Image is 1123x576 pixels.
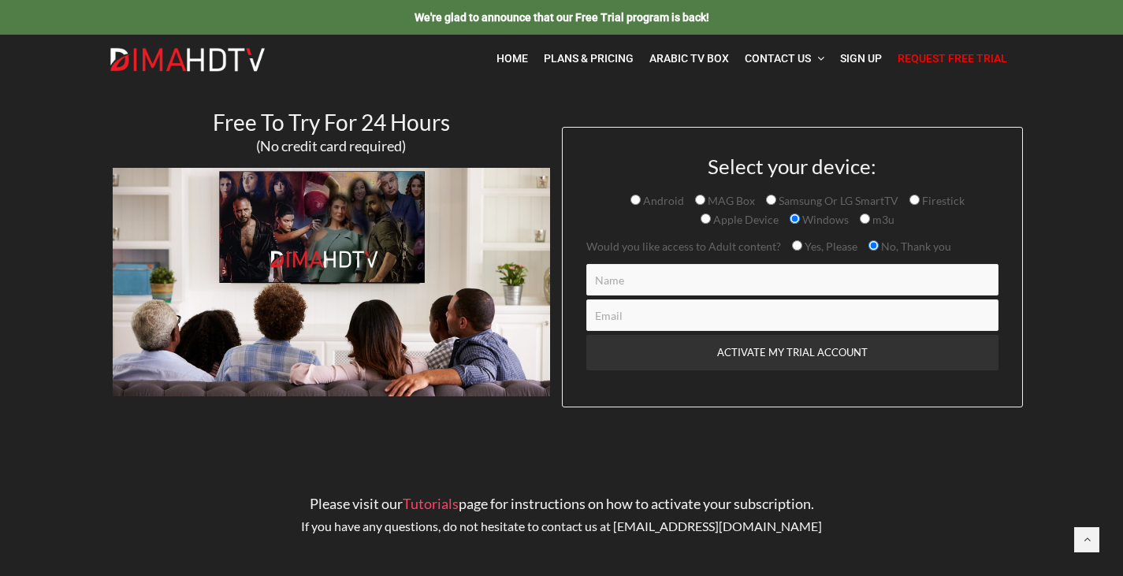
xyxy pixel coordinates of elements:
span: Samsung Or LG SmartTV [776,194,898,207]
input: Android [630,195,641,205]
span: Select your device: [708,154,876,179]
span: No, Thank you [879,240,951,253]
input: Windows [790,214,800,224]
span: MAG Box [705,194,755,207]
img: Dima HDTV [109,47,266,72]
span: Plans & Pricing [544,52,634,65]
span: m3u [870,213,894,226]
input: MAG Box [695,195,705,205]
span: Windows [800,213,849,226]
span: We're glad to announce that our Free Trial program is back! [415,11,709,24]
span: Firestick [920,194,965,207]
span: Sign Up [840,52,882,65]
p: Would you like access to Adult content? [586,237,998,256]
span: Arabic TV Box [649,52,729,65]
span: Free To Try For 24 Hours [213,109,450,136]
span: Apple Device [711,213,779,226]
a: Arabic TV Box [641,43,737,75]
input: Email [586,299,998,331]
input: Samsung Or LG SmartTV [766,195,776,205]
input: Firestick [909,195,920,205]
a: Home [489,43,536,75]
input: Name [586,264,998,295]
a: Plans & Pricing [536,43,641,75]
span: Contact Us [745,52,811,65]
span: Android [641,194,684,207]
input: m3u [860,214,870,224]
a: Back to top [1074,527,1099,552]
a: Tutorials [403,495,459,512]
a: Request Free Trial [890,43,1015,75]
input: No, Thank you [868,240,879,251]
a: We're glad to announce that our Free Trial program is back! [415,10,709,24]
form: Contact form [575,155,1010,407]
span: If you have any questions, do not hesitate to contact us at [EMAIL_ADDRESS][DOMAIN_NAME] [301,518,822,533]
span: Please visit our page for instructions on how to activate your subscription. [310,495,814,512]
span: Request Free Trial [898,52,1007,65]
a: Contact Us [737,43,832,75]
a: Sign Up [832,43,890,75]
input: Apple Device [701,214,711,224]
input: ACTIVATE MY TRIAL ACCOUNT [586,335,998,370]
span: Home [496,52,528,65]
span: Yes, Please [802,240,857,253]
input: Yes, Please [792,240,802,251]
span: (No credit card required) [256,137,406,154]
